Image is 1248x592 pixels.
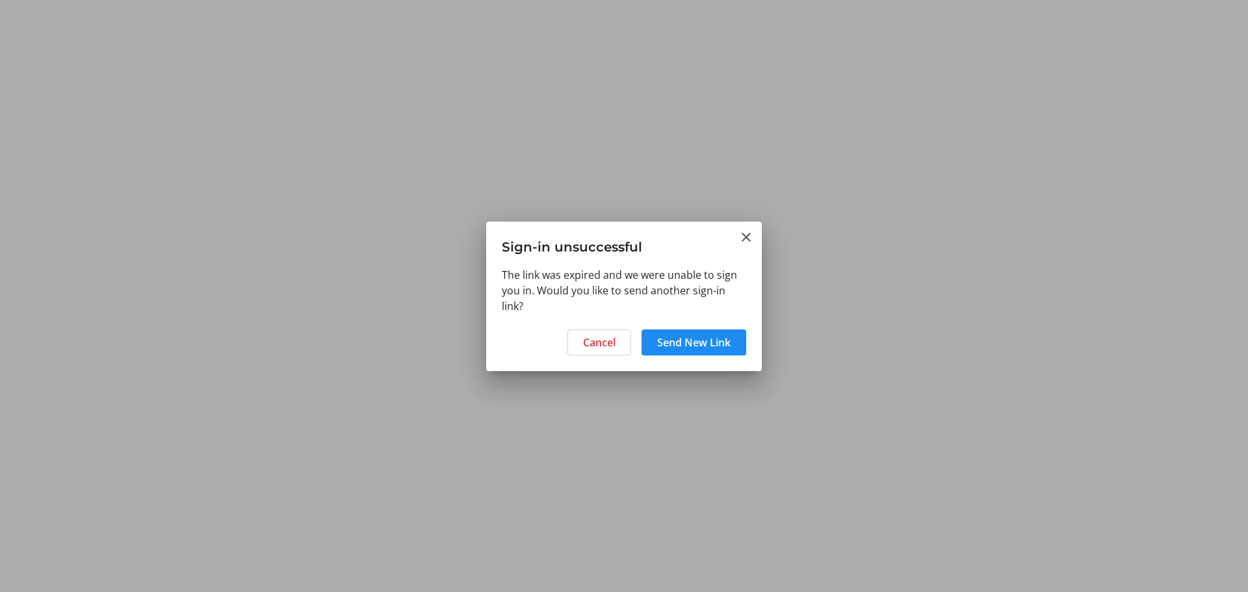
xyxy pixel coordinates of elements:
[583,335,616,350] span: Cancel
[642,329,746,355] button: Send New Link
[486,267,762,322] div: The link was expired and we were unable to sign you in. Would you like to send another sign-in link?
[738,229,754,245] button: Close
[657,335,731,350] span: Send New Link
[486,222,762,266] h3: Sign-in unsuccessful
[567,329,631,355] button: Cancel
